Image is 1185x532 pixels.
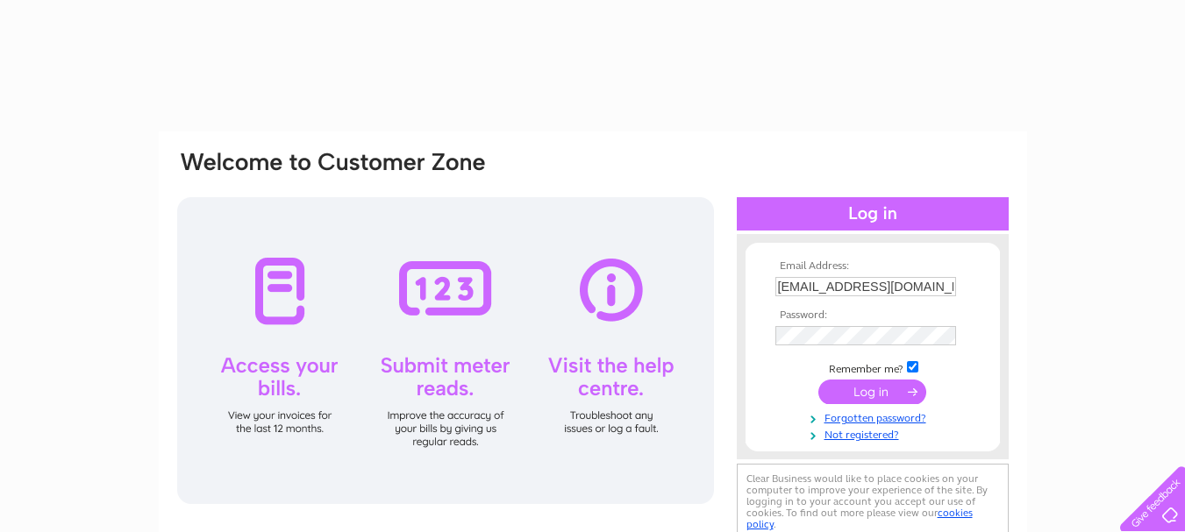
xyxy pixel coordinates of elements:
a: cookies policy [746,507,973,530]
th: Password: [771,309,974,322]
a: Forgotten password? [775,408,974,425]
th: Email Address: [771,260,974,273]
td: Remember me? [771,358,974,376]
a: Not registered? [775,425,974,442]
input: Submit [818,379,926,404]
